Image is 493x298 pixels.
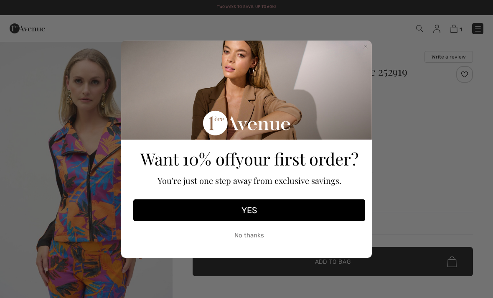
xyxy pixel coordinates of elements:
[133,225,365,246] button: No thanks
[133,199,365,221] button: YES
[140,148,236,170] span: Want 10% off
[236,148,358,170] span: your first order?
[158,175,341,186] span: You're just one step away from exclusive savings.
[361,43,370,51] button: Close dialog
